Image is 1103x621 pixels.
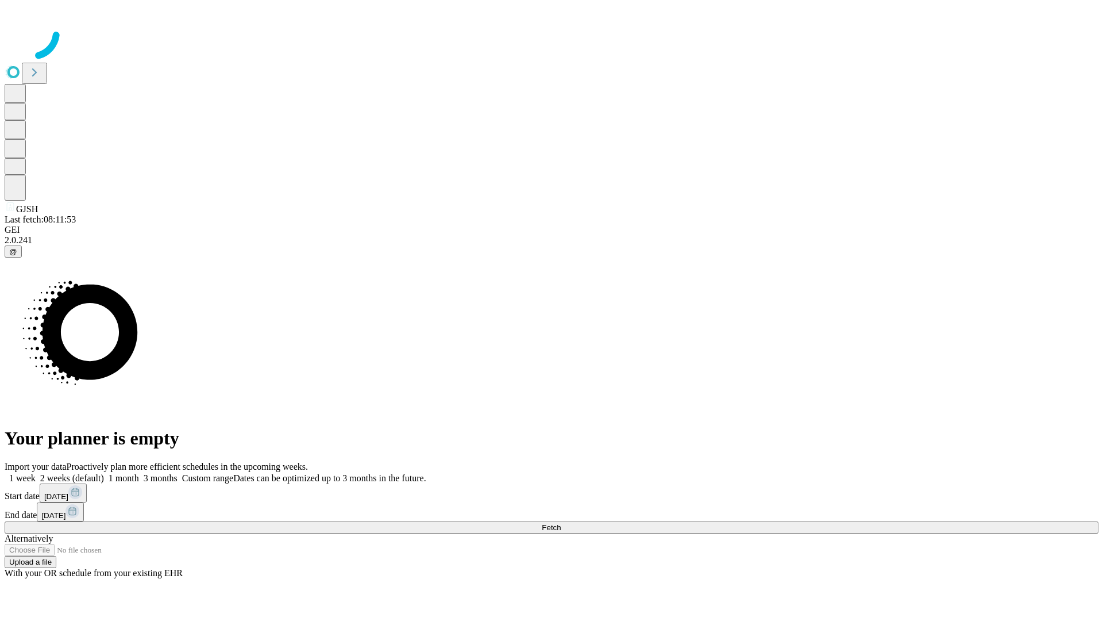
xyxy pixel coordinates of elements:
[5,214,76,224] span: Last fetch: 08:11:53
[5,235,1098,246] div: 2.0.241
[109,473,139,483] span: 1 month
[144,473,178,483] span: 3 months
[542,523,561,532] span: Fetch
[16,204,38,214] span: GJSH
[9,247,17,256] span: @
[5,462,67,471] span: Import your data
[40,473,104,483] span: 2 weeks (default)
[5,568,183,578] span: With your OR schedule from your existing EHR
[67,462,308,471] span: Proactively plan more efficient schedules in the upcoming weeks.
[41,511,65,520] span: [DATE]
[9,473,36,483] span: 1 week
[5,522,1098,534] button: Fetch
[40,484,87,503] button: [DATE]
[37,503,84,522] button: [DATE]
[5,428,1098,449] h1: Your planner is empty
[5,484,1098,503] div: Start date
[5,534,53,543] span: Alternatively
[5,246,22,258] button: @
[182,473,233,483] span: Custom range
[5,556,56,568] button: Upload a file
[5,503,1098,522] div: End date
[5,225,1098,235] div: GEI
[44,492,68,501] span: [DATE]
[233,473,426,483] span: Dates can be optimized up to 3 months in the future.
